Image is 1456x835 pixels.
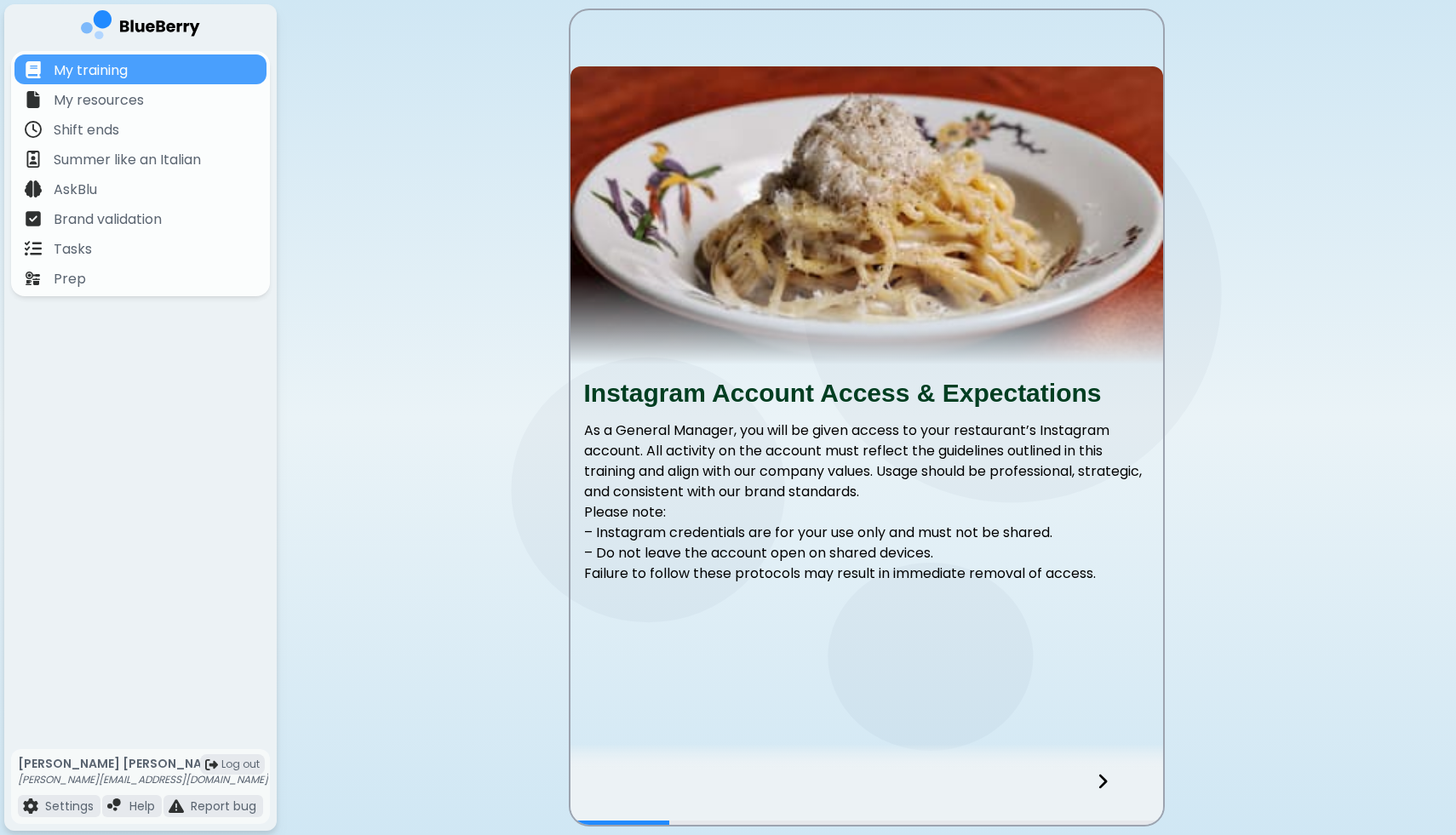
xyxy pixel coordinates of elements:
[25,240,42,257] img: file icon
[107,798,123,814] img: file icon
[54,120,119,140] p: Shift ends
[25,180,42,197] img: file icon
[18,756,268,771] p: [PERSON_NAME] [PERSON_NAME]
[54,239,92,260] p: Tasks
[25,151,42,168] img: file icon
[25,61,42,78] img: file icon
[23,798,38,814] img: file icon
[81,10,200,45] img: company logo
[221,758,260,771] span: Log out
[54,180,97,200] p: AskBlu
[584,379,1102,407] span: Instagram Account Access & Expectations
[584,563,1149,584] p: Failure to follow these protocols may result in immediate removal of access.
[191,798,256,814] p: Report bug
[205,758,218,771] img: logout
[54,269,86,289] p: Prep
[54,209,162,230] p: Brand validation
[25,210,42,227] img: file icon
[129,798,155,814] p: Help
[25,270,42,287] img: file icon
[169,798,184,814] img: file icon
[45,798,94,814] p: Settings
[18,773,268,786] p: [PERSON_NAME][EMAIL_ADDRESS][DOMAIN_NAME]
[54,90,144,111] p: My resources
[570,66,1163,364] img: video thumbnail
[584,502,1149,563] p: Please note: – Instagram credentials are for your use only and must not be shared. – Do not leave...
[25,121,42,138] img: file icon
[25,91,42,108] img: file icon
[54,60,128,81] p: My training
[54,150,201,170] p: Summer like an Italian
[584,420,1149,502] p: As a General Manager, you will be given access to your restaurant’s Instagram account. All activi...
